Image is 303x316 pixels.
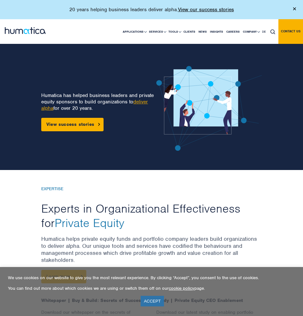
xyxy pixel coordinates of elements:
[208,20,225,44] a: Insights
[178,6,234,13] a: View our success stories
[241,20,260,44] a: Company
[41,99,148,111] a: deliver alpha
[5,27,46,34] img: logo
[141,296,164,306] a: ACCEPT
[225,20,241,44] a: Careers
[41,92,156,111] p: Humatica has helped business leaders and private equity sponsors to build organizations to for ov...
[156,66,262,151] img: banner1
[262,30,266,34] span: DE
[260,20,267,44] a: DE
[41,118,104,131] a: View success stories
[278,19,303,44] a: Contact us
[147,20,167,44] a: Services
[41,235,262,270] p: Humatica helps private equity funds and portfolio company leaders build organizations to deliver ...
[167,20,182,44] a: Tools
[98,123,100,126] img: arrowicon
[69,6,234,13] p: 20 years helping business leaders deliver alpha.
[121,20,147,44] a: Applications
[8,286,295,291] p: You can find out more about which cookies we are using or switch them off on our page.
[197,20,208,44] a: News
[182,20,197,44] a: Clients
[270,29,275,34] img: search_icon
[41,186,262,192] h6: EXPERTISE
[55,215,124,230] span: Private Equity
[8,275,295,280] p: We use cookies on our website to give you the most relevant experience. By clicking “Accept”, you...
[169,286,194,291] a: cookie policy
[41,201,262,231] h2: Experts in Organizational Effectiveness for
